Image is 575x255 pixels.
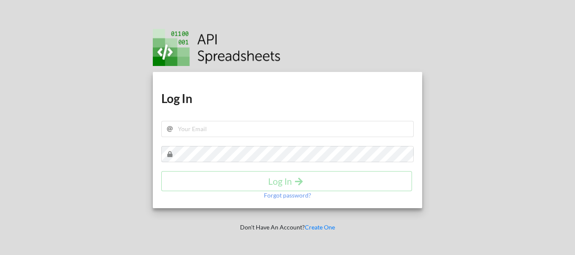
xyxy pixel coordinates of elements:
[153,29,280,66] img: Logo.png
[161,91,414,106] h1: Log In
[147,223,428,232] p: Don't Have An Account?
[264,191,311,200] p: Forgot password?
[305,223,335,231] a: Create One
[161,121,414,137] input: Your Email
